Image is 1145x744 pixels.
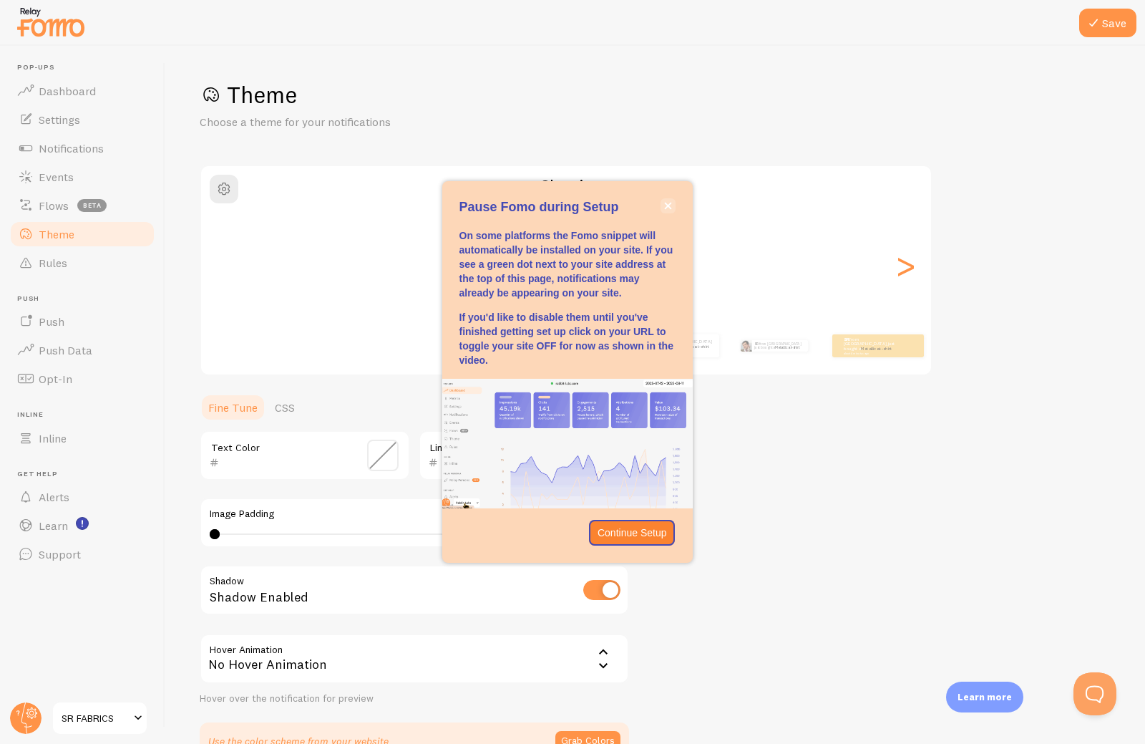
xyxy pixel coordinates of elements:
a: Events [9,163,156,191]
a: Metallica t-shirt [775,345,799,349]
label: Image Padding [210,508,619,521]
span: Learn [39,518,68,533]
div: Pause Fomo during Setup [442,181,693,562]
p: from [GEOGRAPHIC_DATA] just bought a [653,339,713,352]
span: Rules [39,256,67,270]
iframe: Help Scout Beacon - Open [1073,672,1116,715]
a: SR FABRICS [52,701,148,735]
span: Settings [39,112,80,127]
span: Notifications [39,141,104,155]
a: Metallica t-shirt [678,343,709,349]
div: No Hover Animation [200,634,629,684]
p: On some platforms the Fomo snippet will automatically be installed on your site. If you see a gre... [459,228,676,300]
a: Push [9,307,156,336]
h1: Theme [200,80,1111,110]
span: Events [39,170,74,184]
a: Inline [9,424,156,453]
p: from [GEOGRAPHIC_DATA] just bought a [754,340,802,352]
p: from [GEOGRAPHIC_DATA] just bought a [844,337,901,354]
p: Learn more [958,690,1012,704]
a: Notifications [9,134,156,163]
span: Inline [17,410,156,420]
h2: Classic [201,175,931,197]
button: Continue Setup [589,520,676,546]
strong: SR [754,342,759,346]
p: Choose a theme for your notifications [200,114,543,130]
div: Learn more [946,682,1023,712]
a: Alerts [9,483,156,511]
a: Settings [9,105,156,134]
span: Push [39,314,64,329]
small: about 4 minutes ago [653,349,712,352]
a: Dashboard [9,77,156,105]
a: Opt-In [9,364,156,393]
span: Theme [39,227,74,241]
span: Get Help [17,470,156,479]
a: Push Data [9,336,156,364]
div: Hover over the notification for preview [200,692,629,705]
span: Support [39,547,81,561]
span: beta [77,199,107,212]
span: SR FABRICS [62,710,130,727]
p: Pause Fomo during Setup [459,198,676,217]
span: Push Data [39,343,92,357]
span: Flows [39,198,69,213]
div: Next slide [897,214,914,317]
span: Push [17,294,156,304]
a: Support [9,540,156,569]
strong: SR [844,337,849,342]
span: Opt-In [39,372,72,386]
p: Continue Setup [598,526,667,540]
span: Dashboard [39,84,96,98]
img: fomo-relay-logo-orange.svg [15,4,87,40]
a: Flows beta [9,191,156,220]
button: close, [661,198,676,213]
a: Rules [9,248,156,277]
a: CSS [266,393,303,422]
span: Pop-ups [17,63,156,72]
p: If you'd like to disable them until you've finished getting set up click on your URL to toggle yo... [459,310,676,367]
img: Fomo [740,340,751,352]
a: Learn [9,511,156,540]
a: Theme [9,220,156,248]
span: Alerts [39,490,69,504]
a: Metallica t-shirt [861,346,892,352]
a: Fine Tune [200,393,266,422]
div: Shadow Enabled [200,565,629,617]
svg: <p>Watch New Feature Tutorials!</p> [76,517,89,530]
small: about 4 minutes ago [844,352,900,354]
span: Inline [39,431,67,445]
